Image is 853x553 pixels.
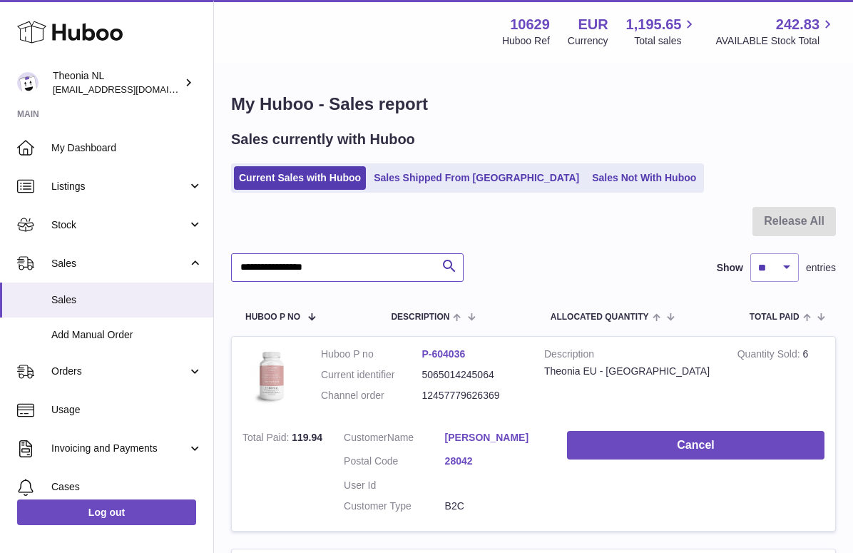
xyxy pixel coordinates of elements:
[806,261,836,275] span: entries
[578,15,608,34] strong: EUR
[750,313,800,322] span: Total paid
[344,455,445,472] dt: Postal Code
[242,347,300,405] img: 106291725893222.jpg
[544,347,716,365] strong: Description
[321,389,422,402] dt: Channel order
[445,431,546,445] a: [PERSON_NAME]
[51,180,188,193] span: Listings
[344,499,445,513] dt: Customer Type
[321,368,422,382] dt: Current identifier
[53,69,181,96] div: Theonia NL
[292,432,322,443] span: 119.94
[567,431,824,460] button: Cancel
[568,34,608,48] div: Currency
[422,368,523,382] dd: 5065014245064
[544,365,716,378] div: Theonia EU - [GEOGRAPHIC_DATA]
[634,34,698,48] span: Total sales
[51,293,203,307] span: Sales
[717,261,743,275] label: Show
[391,313,449,322] span: Description
[17,72,39,93] img: info@wholesomegoods.eu
[422,348,466,360] a: P-604036
[422,389,523,402] dd: 12457779626369
[727,337,835,420] td: 6
[715,15,836,48] a: 242.83 AVAILABLE Stock Total
[344,432,387,443] span: Customer
[344,479,445,492] dt: User Id
[369,166,584,190] a: Sales Shipped From [GEOGRAPHIC_DATA]
[231,130,415,149] h2: Sales currently with Huboo
[242,432,292,447] strong: Total Paid
[776,15,819,34] span: 242.83
[245,313,300,322] span: Huboo P no
[715,34,836,48] span: AVAILABLE Stock Total
[51,442,188,455] span: Invoicing and Payments
[626,15,698,48] a: 1,195.65 Total sales
[510,15,550,34] strong: 10629
[321,347,422,361] dt: Huboo P no
[51,365,188,378] span: Orders
[51,403,203,417] span: Usage
[51,218,188,232] span: Stock
[445,455,546,468] a: 28042
[53,83,210,95] span: [EMAIL_ADDRESS][DOMAIN_NAME]
[51,141,203,155] span: My Dashboard
[445,499,546,513] dd: B2C
[231,93,836,116] h1: My Huboo - Sales report
[502,34,550,48] div: Huboo Ref
[551,313,649,322] span: ALLOCATED Quantity
[344,431,445,448] dt: Name
[234,166,366,190] a: Current Sales with Huboo
[51,328,203,342] span: Add Manual Order
[737,348,803,363] strong: Quantity Sold
[51,480,203,494] span: Cases
[626,15,682,34] span: 1,195.65
[17,499,196,525] a: Log out
[51,257,188,270] span: Sales
[587,166,701,190] a: Sales Not With Huboo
